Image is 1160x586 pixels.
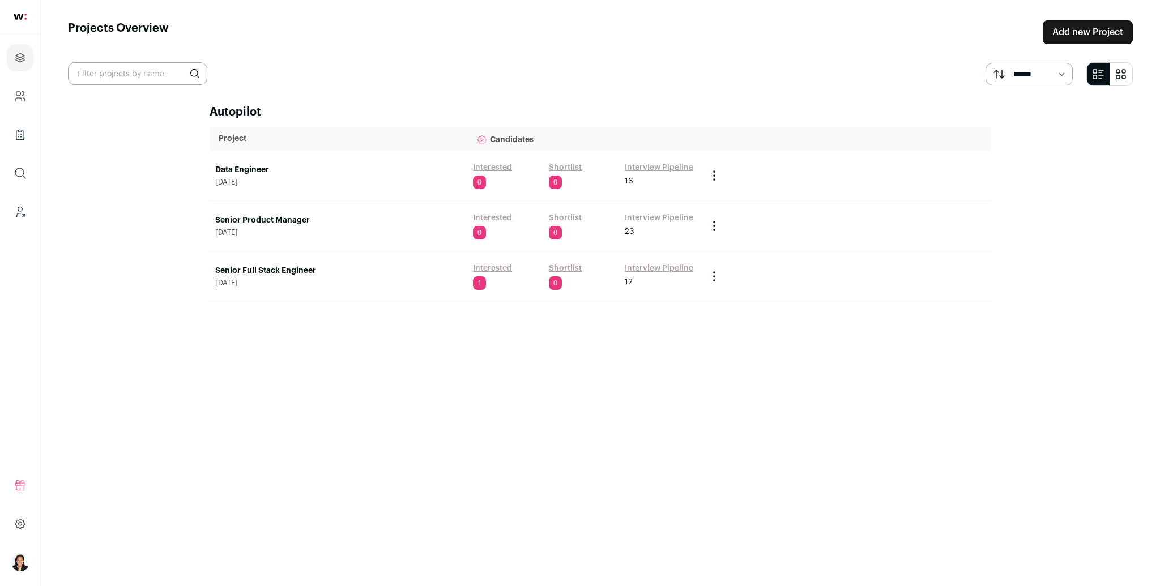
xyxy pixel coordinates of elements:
[210,104,991,120] h2: Autopilot
[14,14,27,20] img: wellfound-shorthand-0d5821cbd27db2630d0214b213865d53afaa358527fdda9d0ea32b1df1b89c2c.svg
[68,62,207,85] input: Filter projects by name
[68,20,169,44] h1: Projects Overview
[215,178,462,187] span: [DATE]
[625,162,693,173] a: Interview Pipeline
[215,265,462,276] a: Senior Full Stack Engineer
[549,212,582,224] a: Shortlist
[473,263,512,274] a: Interested
[11,553,29,571] img: 13709957-medium_jpg
[473,276,486,290] span: 1
[549,162,582,173] a: Shortlist
[625,226,634,237] span: 23
[7,83,33,110] a: Company and ATS Settings
[476,127,693,150] p: Candidates
[215,228,462,237] span: [DATE]
[549,263,582,274] a: Shortlist
[7,121,33,148] a: Company Lists
[707,169,721,182] button: Project Actions
[215,164,462,176] a: Data Engineer
[707,219,721,233] button: Project Actions
[473,176,486,189] span: 0
[7,44,33,71] a: Projects
[625,212,693,224] a: Interview Pipeline
[549,276,562,290] span: 0
[473,162,512,173] a: Interested
[473,212,512,224] a: Interested
[625,276,633,288] span: 12
[7,198,33,225] a: Leads (Backoffice)
[549,176,562,189] span: 0
[215,215,462,226] a: Senior Product Manager
[625,176,633,187] span: 16
[11,553,29,571] button: Open dropdown
[625,263,693,274] a: Interview Pipeline
[219,133,458,144] p: Project
[473,226,486,239] span: 0
[215,279,462,288] span: [DATE]
[549,226,562,239] span: 0
[1043,20,1133,44] a: Add new Project
[707,270,721,283] button: Project Actions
